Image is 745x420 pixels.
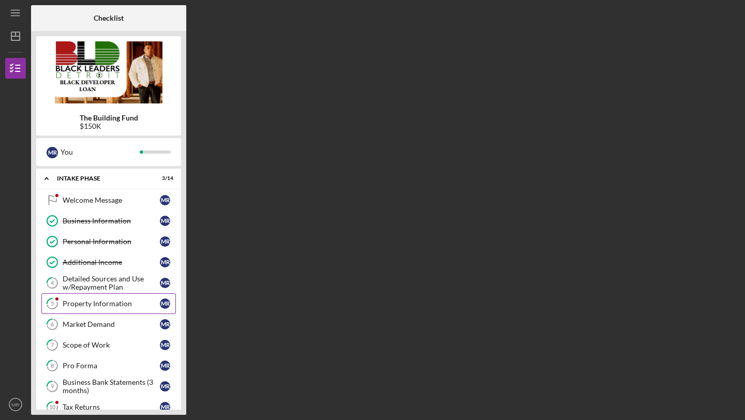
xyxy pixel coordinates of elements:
text: MR [12,402,20,408]
div: M R [160,402,170,412]
tspan: 6 [51,321,54,328]
tspan: 5 [51,301,54,307]
tspan: 8 [51,363,54,369]
div: M R [160,340,170,350]
div: M R [160,195,170,205]
tspan: 7 [51,342,54,349]
a: 7Scope of WorkMR [41,335,176,355]
tspan: 9 [51,383,54,390]
div: Personal Information [63,237,160,246]
div: M R [160,361,170,371]
a: Business InformationMR [41,211,176,231]
div: Detailed Sources and Use w/Repayment Plan [63,275,160,291]
div: Welcome Message [63,196,160,204]
a: 8Pro FormaMR [41,355,176,376]
b: Checklist [94,14,124,22]
b: The Building Fund [80,114,138,122]
div: 3 / 14 [155,175,173,182]
div: M R [160,278,170,288]
div: Property Information [63,299,160,308]
div: Additional Income [63,258,160,266]
div: M R [160,216,170,226]
button: MR [5,394,26,415]
div: Business Information [63,217,160,225]
div: Scope of Work [63,341,160,349]
a: 5Property InformationMR [41,293,176,314]
a: 9Business Bank Statements (3 months)MR [41,376,176,397]
div: M R [160,257,170,267]
a: Welcome MessageMR [41,190,176,211]
div: Pro Forma [63,362,160,370]
div: Tax Returns [63,403,160,411]
div: M R [160,319,170,329]
a: Personal InformationMR [41,231,176,252]
div: Market Demand [63,320,160,328]
div: M R [47,147,58,158]
div: Intake Phase [57,175,147,182]
a: 4Detailed Sources and Use w/Repayment PlanMR [41,273,176,293]
tspan: 4 [51,280,54,287]
a: 6Market DemandMR [41,314,176,335]
div: Business Bank Statements (3 months) [63,378,160,395]
div: M R [160,381,170,392]
a: Additional IncomeMR [41,252,176,273]
div: M R [160,298,170,309]
div: You [61,143,140,161]
a: 10Tax ReturnsMR [41,397,176,417]
tspan: 10 [49,404,56,411]
div: $150K [80,122,138,130]
div: M R [160,236,170,247]
img: Product logo [36,41,181,103]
